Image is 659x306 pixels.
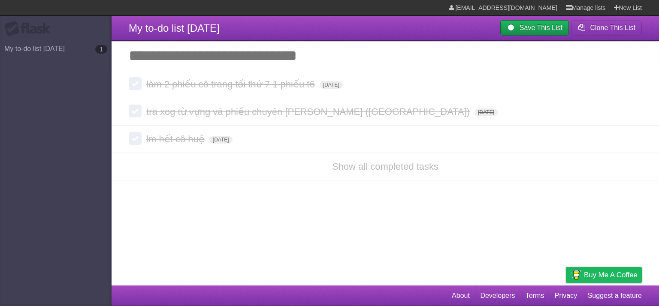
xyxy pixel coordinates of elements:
[146,134,207,144] span: lm hết cô huệ
[146,106,472,117] span: tra xog từ vựng và phiếu chuyên [PERSON_NAME] ([GEOGRAPHIC_DATA])
[209,136,233,144] span: [DATE]
[129,77,142,90] label: Done
[129,132,142,145] label: Done
[588,288,642,304] a: Suggest a feature
[500,20,569,36] a: Save This List
[526,288,544,304] a: Terms
[95,45,107,54] b: 1
[571,20,642,36] button: Clone This List
[320,81,343,89] span: [DATE]
[590,24,635,31] b: Clone This List
[480,288,515,304] a: Developers
[332,161,438,172] a: Show all completed tasks
[129,105,142,117] label: Done
[566,267,642,283] a: Buy me a coffee
[4,21,56,36] div: Flask
[129,22,220,34] span: My to-do list [DATE]
[475,108,498,116] span: [DATE]
[146,79,317,90] span: làm 2 phiếu cô trang tối thứ 7 1 phiếu t6
[452,288,470,304] a: About
[584,267,638,282] span: Buy me a coffee
[520,24,562,31] b: Save This List
[555,288,577,304] a: Privacy
[570,267,582,282] img: Buy me a coffee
